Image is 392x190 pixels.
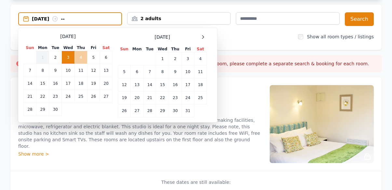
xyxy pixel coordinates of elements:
[49,103,62,116] td: 30
[169,91,182,104] td: 23
[194,78,207,91] td: 18
[143,104,156,117] td: 28
[32,16,121,22] div: [DATE] --
[156,52,169,65] td: 1
[194,65,207,78] td: 11
[74,77,87,90] td: 18
[62,45,74,51] th: Wed
[155,34,170,40] span: [DATE]
[24,77,36,90] td: 14
[182,104,194,117] td: 31
[156,104,169,117] td: 29
[49,64,62,77] td: 9
[156,65,169,78] td: 8
[36,90,49,103] td: 22
[169,52,182,65] td: 2
[49,45,62,51] th: Tue
[345,12,374,26] button: Search
[131,65,143,78] td: 6
[131,46,143,52] th: Mon
[100,90,113,103] td: 27
[143,65,156,78] td: 7
[62,64,74,77] td: 10
[62,51,74,64] td: 3
[87,45,100,51] th: Fri
[62,90,74,103] td: 24
[143,46,156,52] th: Tue
[100,51,113,64] td: 6
[143,78,156,91] td: 14
[87,77,100,90] td: 19
[74,90,87,103] td: 25
[36,45,49,51] th: Mon
[131,91,143,104] td: 20
[62,77,74,90] td: 17
[143,91,156,104] td: 21
[182,78,194,91] td: 17
[24,90,36,103] td: 21
[118,104,131,117] td: 26
[36,77,49,90] td: 15
[169,46,182,52] th: Thu
[74,64,87,77] td: 11
[156,91,169,104] td: 22
[36,64,49,77] td: 8
[182,91,194,104] td: 24
[24,45,36,51] th: Sun
[74,45,87,51] th: Thu
[18,117,262,149] p: The Compact studio's provide a Queen bed an ensuite bathroom, tea/coffee and toast making facilit...
[60,33,75,40] span: [DATE]
[24,64,36,77] td: 7
[169,104,182,117] td: 30
[194,91,207,104] td: 25
[118,91,131,104] td: 19
[87,90,100,103] td: 26
[131,78,143,91] td: 13
[49,51,62,64] td: 2
[182,46,194,52] th: Fri
[100,64,113,77] td: 13
[87,64,100,77] td: 12
[100,77,113,90] td: 20
[18,179,374,185] p: These dates are still available:
[169,65,182,78] td: 9
[128,15,231,22] div: 2 adults
[169,78,182,91] td: 16
[156,78,169,91] td: 15
[74,51,87,64] td: 4
[194,52,207,65] td: 4
[49,90,62,103] td: 23
[36,51,49,64] td: 1
[36,103,49,116] td: 29
[18,151,262,157] div: Show more >
[182,65,194,78] td: 10
[49,77,62,90] td: 16
[24,103,36,116] td: 28
[156,46,169,52] th: Wed
[100,45,113,51] th: Sat
[118,46,131,52] th: Sun
[182,52,194,65] td: 3
[87,51,100,64] td: 5
[307,34,374,39] label: Show all room types / listings
[118,65,131,78] td: 5
[118,78,131,91] td: 12
[194,46,207,52] th: Sat
[131,104,143,117] td: 27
